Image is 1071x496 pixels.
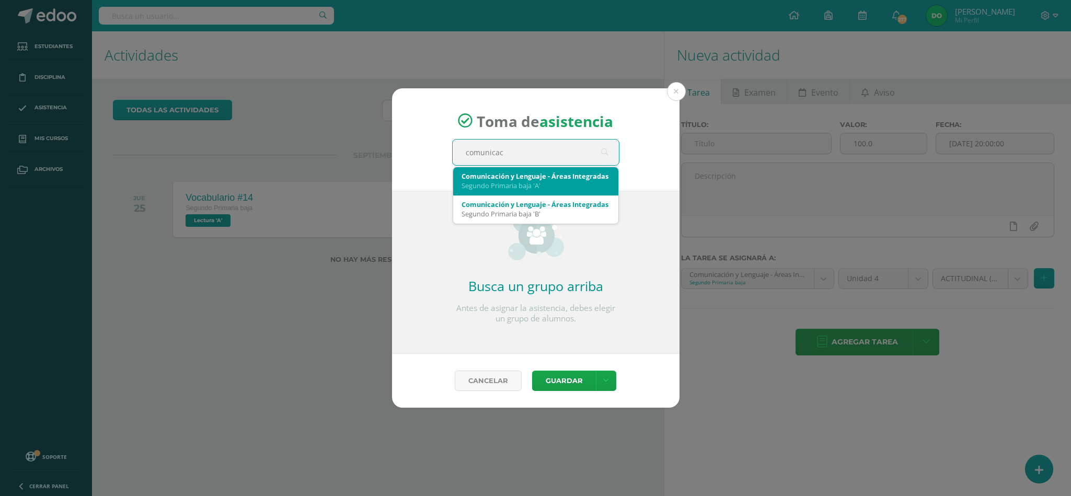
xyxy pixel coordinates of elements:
div: Comunicación y Lenguaje - Áreas Integradas [462,200,610,209]
button: Guardar [532,371,596,391]
span: Toma de [477,111,613,131]
div: Comunicación y Lenguaje - Áreas Integradas [462,171,610,181]
a: Cancelar [455,371,522,391]
button: Close (Esc) [667,82,686,101]
div: Segundo Primaria baja 'B' [462,209,610,218]
p: Antes de asignar la asistencia, debes elegir un grupo de alumnos. [452,303,619,324]
img: groups_small.png [507,208,564,260]
input: Busca un grado o sección aquí... [453,140,619,165]
strong: asistencia [539,111,613,131]
h2: Busca un grupo arriba [452,277,619,295]
div: Segundo Primaria baja 'A' [462,181,610,190]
